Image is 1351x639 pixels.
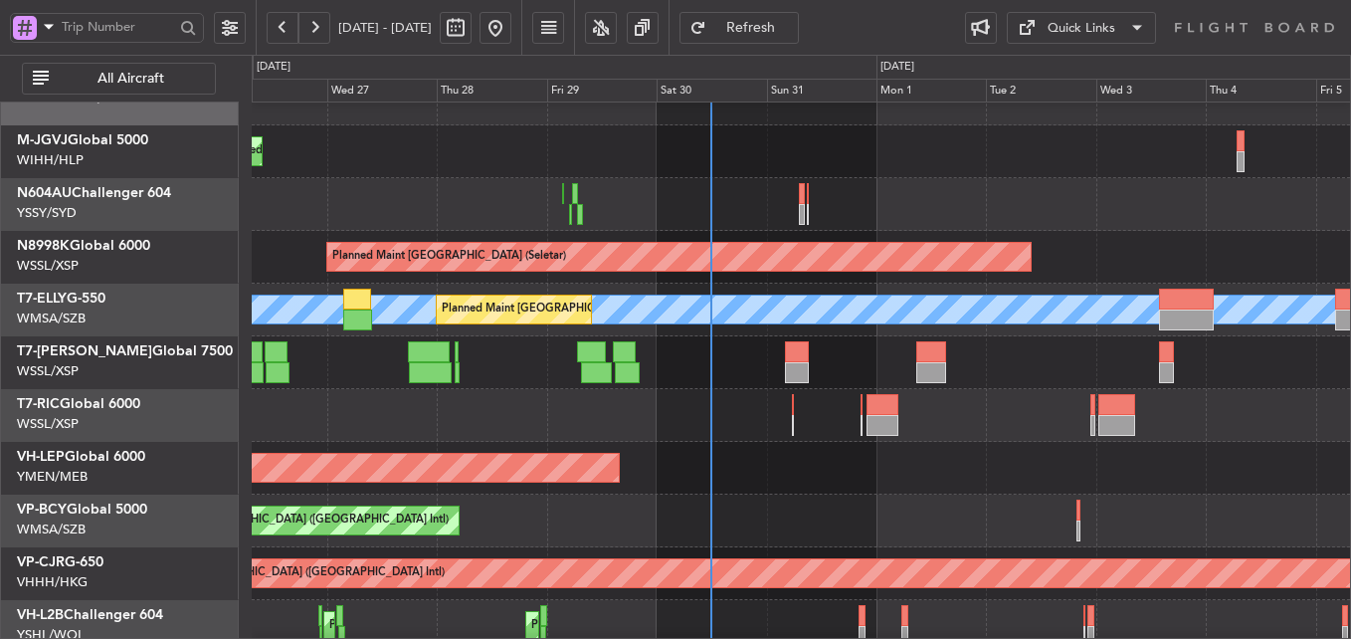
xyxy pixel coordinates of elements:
[338,19,432,37] span: [DATE] - [DATE]
[116,506,449,535] div: Planned Maint [GEOGRAPHIC_DATA] ([GEOGRAPHIC_DATA] Intl)
[17,397,140,411] a: T7-RICGlobal 6000
[17,239,70,253] span: N8998K
[1206,79,1315,103] div: Thu 4
[17,186,72,200] span: N604AU
[17,151,84,169] a: WIHH/HLP
[17,503,67,517] span: VP-BCY
[876,79,986,103] div: Mon 1
[679,12,799,44] button: Refresh
[442,295,905,324] div: Planned Maint [GEOGRAPHIC_DATA] (Sultan [PERSON_NAME] [PERSON_NAME] - Subang)
[17,468,88,486] a: YMEN/MEB
[17,292,105,306] a: T7-ELLYG-550
[17,133,68,147] span: M-JGVJ
[257,59,290,76] div: [DATE]
[17,450,65,464] span: VH-LEP
[437,79,546,103] div: Thu 28
[767,79,876,103] div: Sun 31
[17,310,86,327] a: WMSA/SZB
[1048,19,1115,39] div: Quick Links
[17,608,64,622] span: VH-L2B
[17,257,79,275] a: WSSL/XSP
[17,415,79,433] a: WSSL/XSP
[17,555,103,569] a: VP-CJRG-650
[547,79,657,103] div: Fri 29
[17,573,88,591] a: VHHH/HKG
[17,521,86,538] a: WMSA/SZB
[22,63,216,95] button: All Aircraft
[17,292,67,306] span: T7-ELLY
[112,558,445,588] div: Planned Maint [GEOGRAPHIC_DATA] ([GEOGRAPHIC_DATA] Intl)
[17,186,171,200] a: N604AUChallenger 604
[62,12,174,42] input: Trip Number
[880,59,914,76] div: [DATE]
[332,242,566,272] div: Planned Maint [GEOGRAPHIC_DATA] (Seletar)
[17,450,145,464] a: VH-LEPGlobal 6000
[710,21,792,35] span: Refresh
[17,555,65,569] span: VP-CJR
[1007,12,1156,44] button: Quick Links
[986,79,1095,103] div: Tue 2
[17,344,152,358] span: T7-[PERSON_NAME]
[217,79,326,103] div: Tue 26
[17,397,60,411] span: T7-RIC
[53,72,209,86] span: All Aircraft
[17,503,147,517] a: VP-BCYGlobal 5000
[17,344,233,358] a: T7-[PERSON_NAME]Global 7500
[17,608,163,622] a: VH-L2BChallenger 604
[1096,79,1206,103] div: Wed 3
[327,79,437,103] div: Wed 27
[17,239,150,253] a: N8998KGlobal 6000
[17,362,79,380] a: WSSL/XSP
[657,79,766,103] div: Sat 30
[17,133,148,147] a: M-JGVJGlobal 5000
[17,204,77,222] a: YSSY/SYD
